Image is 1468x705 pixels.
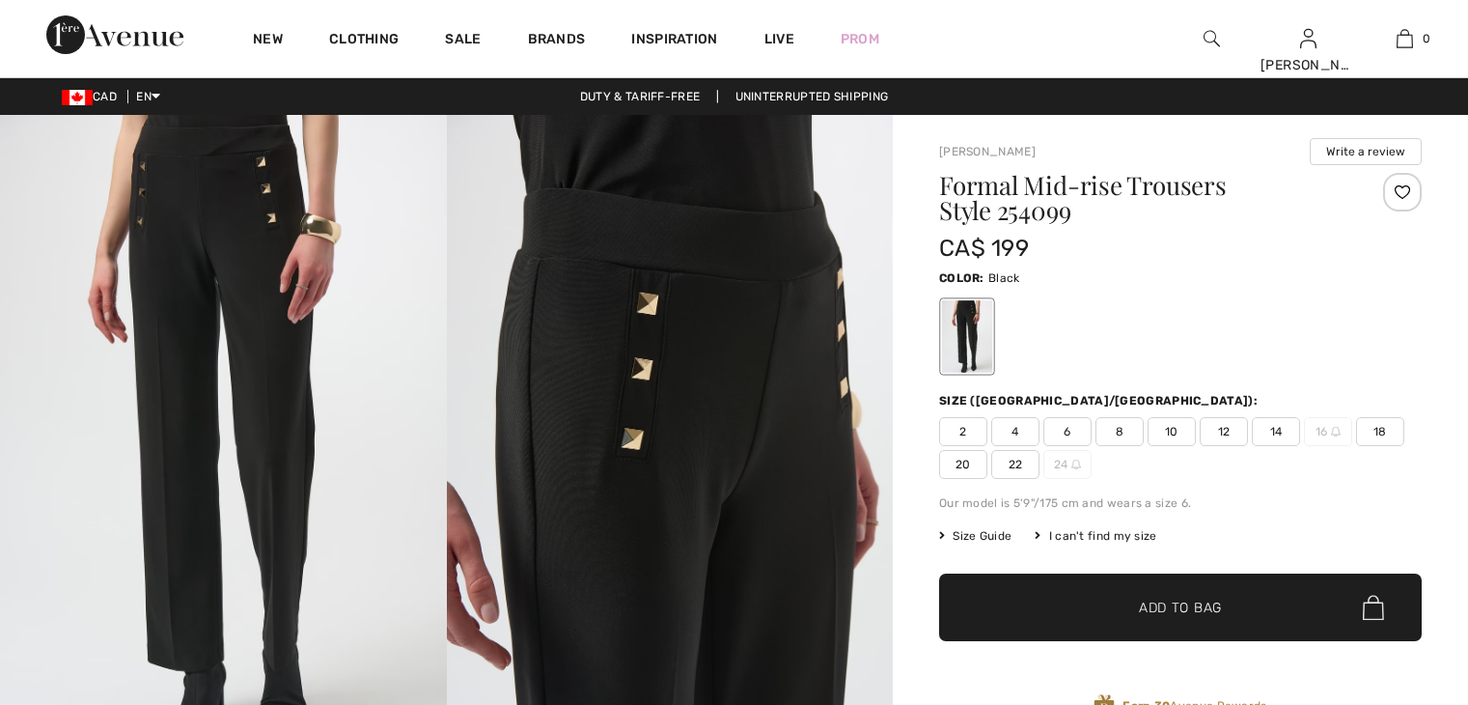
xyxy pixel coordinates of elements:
[329,31,399,51] a: Clothing
[939,173,1342,223] h1: Formal Mid-rise Trousers Style 254099
[1252,417,1300,446] span: 14
[46,15,183,54] img: 1ère Avenue
[1357,27,1452,50] a: 0
[1300,29,1316,47] a: Sign In
[1043,450,1092,479] span: 24
[1071,460,1081,469] img: ring-m.svg
[939,527,1011,545] span: Size Guide
[1331,427,1341,437] img: ring-m.svg
[1148,417,1196,446] span: 10
[528,31,586,51] a: Brands
[1043,417,1092,446] span: 6
[841,29,879,49] a: Prom
[939,392,1261,409] div: Size ([GEOGRAPHIC_DATA]/[GEOGRAPHIC_DATA]):
[253,31,283,51] a: New
[1310,138,1422,165] button: Write a review
[942,300,992,373] div: Black
[991,417,1039,446] span: 4
[939,450,987,479] span: 20
[939,417,987,446] span: 2
[1300,27,1316,50] img: My Info
[1356,417,1404,446] span: 18
[939,145,1036,158] a: [PERSON_NAME]
[62,90,125,103] span: CAD
[1344,560,1449,608] iframe: Opens a widget where you can find more information
[939,574,1422,641] button: Add to Bag
[1200,417,1248,446] span: 12
[1139,598,1222,618] span: Add to Bag
[764,29,794,49] a: Live
[939,235,1029,262] span: CA$ 199
[1423,30,1430,47] span: 0
[1095,417,1144,446] span: 8
[136,90,160,103] span: EN
[1204,27,1220,50] img: search the website
[1260,55,1355,75] div: [PERSON_NAME]
[445,31,481,51] a: Sale
[1304,417,1352,446] span: 16
[631,31,717,51] span: Inspiration
[62,90,93,105] img: Canadian Dollar
[939,494,1422,512] div: Our model is 5'9"/175 cm and wears a size 6.
[1397,27,1413,50] img: My Bag
[988,271,1020,285] span: Black
[1035,527,1156,545] div: I can't find my size
[939,271,984,285] span: Color:
[991,450,1039,479] span: 22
